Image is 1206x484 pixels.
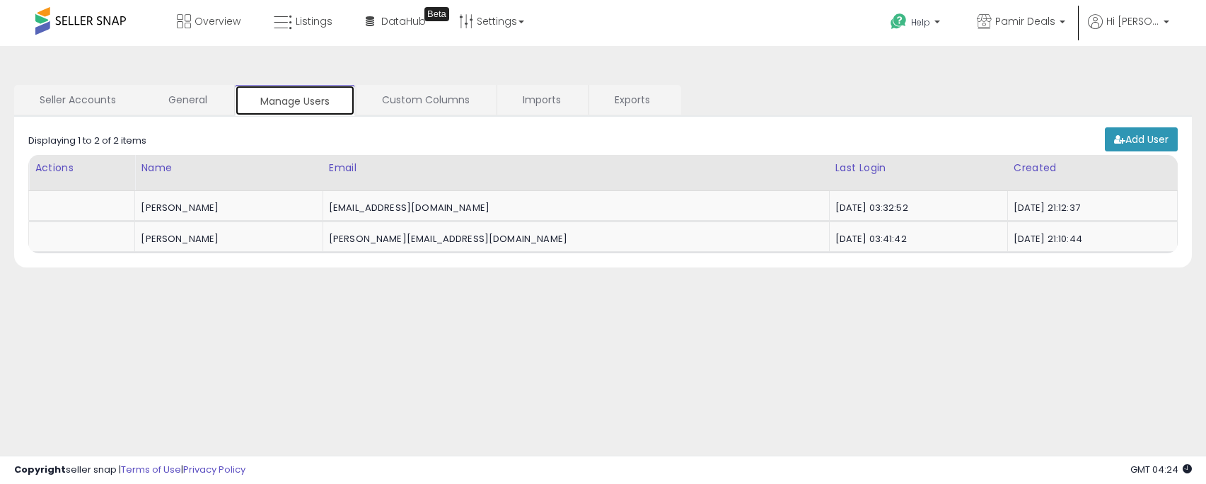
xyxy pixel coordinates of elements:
a: Help [879,2,954,46]
span: Listings [296,14,332,28]
a: Add User [1105,127,1178,151]
span: DataHub [381,14,426,28]
div: Actions [35,161,129,175]
span: Help [911,16,930,28]
a: General [143,85,233,115]
a: Custom Columns [356,85,495,115]
span: Pamir Deals [995,14,1055,28]
span: 2025-10-12 04:24 GMT [1130,463,1192,476]
div: Created [1014,161,1171,175]
div: [DATE] 21:12:37 [1014,202,1166,214]
div: Name [141,161,316,175]
a: Seller Accounts [14,85,141,115]
a: Privacy Policy [183,463,245,476]
div: [PERSON_NAME] [141,202,311,214]
strong: Copyright [14,463,66,476]
div: Displaying 1 to 2 of 2 items [28,134,146,148]
div: [DATE] 03:32:52 [835,202,997,214]
div: seller snap | | [14,463,245,477]
div: Email [329,161,823,175]
a: Exports [589,85,680,115]
i: Get Help [890,13,908,30]
a: Imports [497,85,587,115]
div: [PERSON_NAME] [141,233,311,246]
div: Tooltip anchor [424,7,449,21]
span: Hi [PERSON_NAME] [1106,14,1159,28]
div: Last Login [835,161,1002,175]
a: Terms of Use [121,463,181,476]
div: [DATE] 03:41:42 [835,233,997,246]
a: Hi [PERSON_NAME] [1088,14,1169,46]
div: [DATE] 21:10:44 [1014,233,1166,246]
span: Overview [195,14,240,28]
div: [PERSON_NAME][EMAIL_ADDRESS][DOMAIN_NAME] [329,233,818,246]
div: [EMAIL_ADDRESS][DOMAIN_NAME] [329,202,818,214]
a: Manage Users [235,85,355,116]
